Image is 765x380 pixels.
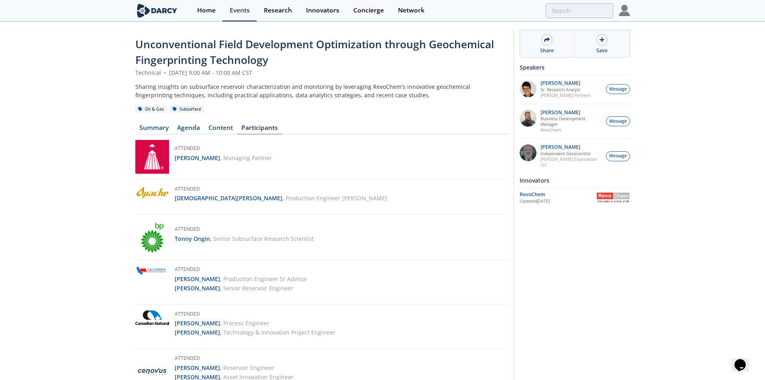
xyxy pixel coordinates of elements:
[223,275,307,283] span: Production Engineer Sr Advisor
[541,92,591,98] p: [PERSON_NAME] Partners
[546,3,613,18] input: Advanced Search
[175,310,335,319] h5: Attended
[223,364,274,372] span: Reservoir Engineer
[220,364,222,372] span: ,
[609,153,627,159] span: Message
[520,60,630,74] div: Speakers
[135,82,508,99] div: Sharing insights on subsurface reservoir characterization and monitoring by leveraging RevoChem's...
[175,275,220,283] strong: [PERSON_NAME]
[135,140,169,174] img: Altira Group LLC
[175,364,220,372] strong: [PERSON_NAME]
[220,154,222,162] span: ,
[175,145,272,154] h5: Attended
[541,87,591,92] p: Sr. Research Analyst
[541,144,602,150] p: [PERSON_NAME]
[135,185,169,199] img: Apache Corporation
[619,5,630,16] img: Profile
[606,84,630,94] button: Message
[173,125,204,134] a: Agenda
[520,80,537,97] img: pfbUXw5ZTiaeWmDt62ge
[230,7,250,14] div: Events
[175,235,210,242] strong: Tonny Ongin
[175,355,294,364] h5: Attended
[223,154,272,162] span: Managing Partner
[541,127,602,133] p: RevoChem
[175,284,220,292] strong: [PERSON_NAME]
[609,86,627,92] span: Message
[223,329,335,336] span: Technology & Innovation Project Engineer
[596,193,630,203] img: RevoChem
[220,319,222,327] span: ,
[213,235,314,242] span: Senior Subsurface Research Scientist
[135,125,173,134] a: Summary
[175,329,220,336] strong: [PERSON_NAME]
[204,125,237,134] a: Content
[175,266,307,275] h5: Attended
[520,144,537,161] img: 790b61d6-77b3-4134-8222-5cb555840c93
[135,37,494,67] span: Unconventional Field Development Optimization through Geochemical Fingerprinting Technology
[541,80,591,86] p: [PERSON_NAME]
[609,118,627,125] span: Message
[520,191,596,198] div: RevoChem
[220,284,222,292] span: ,
[520,198,596,205] div: Updated [DATE]
[135,266,169,275] img: California Resources Corporation
[398,7,424,14] div: Network
[237,125,282,134] a: Participants
[135,68,508,77] div: Technical [DATE] 9:00 AM - 10:00 AM CST
[286,194,387,202] span: Production Engineer [PERSON_NAME]
[170,106,204,113] div: Subsurface
[135,310,169,325] img: Canadian Natural Resources Limited
[175,154,220,162] strong: [PERSON_NAME]
[210,235,212,242] span: ,
[520,173,630,187] div: Innovators
[541,116,602,127] p: Business Development Manager
[135,220,169,254] img: BP
[175,226,314,234] h5: Attended
[282,194,284,202] span: ,
[220,329,222,336] span: ,
[197,7,216,14] div: Home
[175,319,220,327] strong: [PERSON_NAME]
[175,185,387,194] h5: Attended
[731,348,757,372] iframe: chat widget
[223,284,293,292] span: Senior Reservoir Engineer
[520,110,537,127] img: 2k2ez1SvSiOh3gKHmcgF
[541,151,602,156] p: Independent Geoscientist
[606,151,630,161] button: Message
[163,69,167,76] span: •
[353,7,384,14] div: Concierge
[135,4,179,18] img: logo-wide.svg
[223,319,269,327] span: Process Engineer
[541,156,602,168] p: [PERSON_NAME] Exploration LLC
[606,116,630,126] button: Message
[264,7,292,14] div: Research
[175,194,282,202] strong: [DEMOGRAPHIC_DATA][PERSON_NAME]
[540,47,554,54] div: Share
[220,275,222,283] span: ,
[541,110,602,115] p: [PERSON_NAME]
[520,191,630,205] a: RevoChem Updated[DATE] RevoChem
[135,106,167,113] div: Oil & Gas
[596,47,608,54] div: Save
[306,7,339,14] div: Innovators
